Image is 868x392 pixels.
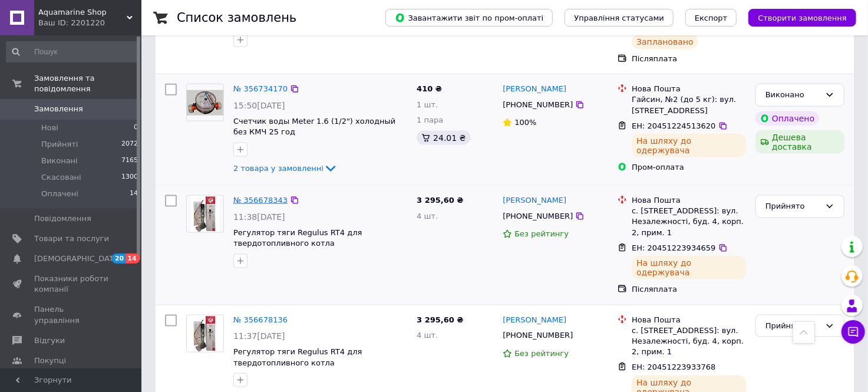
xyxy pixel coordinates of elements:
a: № 356734170 [233,84,288,93]
div: На шляху до одержувача [632,256,746,279]
a: [PERSON_NAME] [503,315,566,326]
img: Фото товару [191,315,219,352]
span: Aquamarine Shop [38,7,127,18]
a: Фото товару [186,195,224,233]
div: На шляху до одержувача [632,134,746,157]
div: с. [STREET_ADDRESS]: вул. Незалежності, буд. 4, корп. 2, прим. 1 [632,325,746,358]
div: Прийнято [765,320,820,332]
span: Скасовані [41,172,81,183]
div: Дешева доставка [755,130,844,154]
span: Товари та послуги [34,233,109,244]
div: Виконано [765,89,820,101]
h1: Список замовлень [177,11,296,25]
span: 4 шт. [417,212,438,220]
div: Заплановано [632,35,698,49]
div: Пром-оплата [632,162,746,173]
span: 14 [126,253,139,263]
span: 7165 [121,156,138,166]
span: Замовлення та повідомлення [34,73,141,94]
span: 3 295,60 ₴ [417,315,463,324]
a: Регулятор тяги Regulus RT4 для твердотопливного котла [233,228,362,248]
span: Показники роботи компанії [34,274,109,295]
span: ЕН: 20451224513620 [632,121,715,130]
span: Покупці [34,355,66,366]
span: [DEMOGRAPHIC_DATA] [34,253,121,264]
span: Оплачені [41,189,78,199]
span: 1300 [121,172,138,183]
span: ЕН: 20451223933768 [632,363,715,371]
div: Нова Пошта [632,195,746,206]
span: 14 [130,189,138,199]
span: 11:38[DATE] [233,212,285,222]
span: Виконані [41,156,78,166]
span: Експорт [695,14,728,22]
a: № 356678343 [233,196,288,205]
a: [PERSON_NAME] [503,84,566,95]
span: Нові [41,123,58,133]
a: Регулятор тяги Regulus RT4 для твердотопливного котла [233,347,362,367]
button: Управління статусами [565,9,674,27]
div: Гайсин, №2 (до 5 кг): вул. [STREET_ADDRESS] [632,94,746,116]
div: 24.01 ₴ [417,131,470,145]
a: Фото товару [186,315,224,353]
span: Замовлення [34,104,83,114]
div: Оплачено [755,111,819,126]
div: Нова Пошта [632,84,746,94]
span: Без рейтингу [514,229,569,238]
div: [PHONE_NUMBER] [500,209,575,224]
span: Управління статусами [574,14,664,22]
span: Повідомлення [34,213,91,224]
div: Післяплата [632,54,746,64]
div: Ваш ID: 2201220 [38,18,141,28]
div: Післяплата [632,284,746,295]
span: 15:50[DATE] [233,101,285,110]
span: Створити замовлення [758,14,847,22]
span: Без рейтингу [514,349,569,358]
img: Фото товару [191,196,219,232]
a: № 356678136 [233,315,288,324]
span: 410 ₴ [417,84,442,93]
button: Створити замовлення [748,9,856,27]
span: 0 [134,123,138,133]
div: [PHONE_NUMBER] [500,97,575,113]
a: Счетчик воды Meter 1.6 (1/2") холодный без КМЧ 25 год [233,117,395,137]
span: 4 шт. [417,331,438,340]
div: [PHONE_NUMBER] [500,328,575,343]
div: Нова Пошта [632,315,746,325]
div: Прийнято [765,200,820,213]
span: Завантажити звіт по пром-оплаті [395,12,543,23]
span: 3 295,60 ₴ [417,196,463,205]
div: с. [STREET_ADDRESS]: вул. Незалежності, буд. 4, корп. 2, прим. 1 [632,206,746,238]
a: Створити замовлення [737,13,856,22]
button: Експорт [685,9,737,27]
img: Фото товару [187,90,223,116]
span: 100% [514,118,536,127]
button: Завантажити звіт по пром-оплаті [385,9,553,27]
span: 11:37[DATE] [233,331,285,341]
span: 2072 [121,139,138,150]
span: Прийняті [41,139,78,150]
span: 2 товара у замовленні [233,164,324,173]
span: 1 пара [417,116,443,124]
button: Чат з покупцем [841,320,865,344]
input: Пошук [6,41,139,62]
span: 20 [112,253,126,263]
span: ЕН: 20451223934659 [632,243,715,252]
span: Панель управління [34,304,109,325]
span: 1 шт. [417,100,438,109]
a: 2 товара у замовленні [233,164,338,173]
a: Фото товару [186,84,224,121]
a: [PERSON_NAME] [503,195,566,206]
span: Відгуки [34,335,65,346]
